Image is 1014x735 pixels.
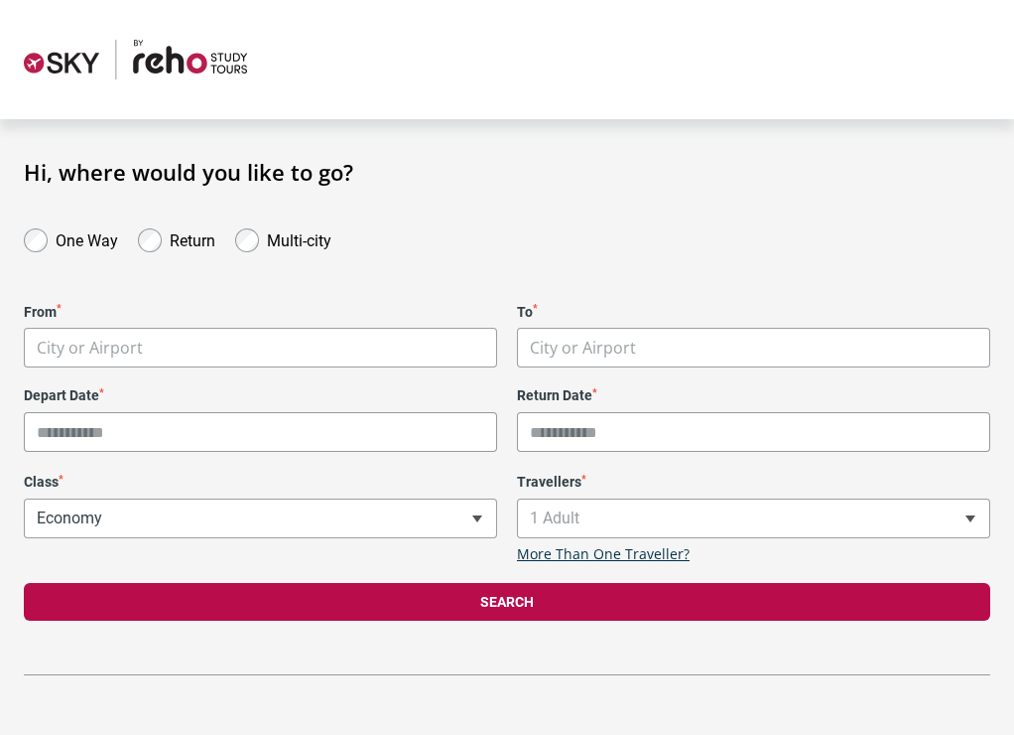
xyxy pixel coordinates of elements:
[25,329,496,367] span: City or Airport
[24,304,497,321] label: From
[25,500,496,537] span: Economy
[530,337,636,359] span: City or Airport
[24,499,497,538] span: Economy
[517,387,990,404] label: Return Date
[24,328,497,367] span: City or Airport
[517,474,990,491] label: Travellers
[56,226,118,250] label: One Way
[518,329,989,367] span: City or Airport
[517,546,690,563] a: More Than One Traveller?
[37,337,143,359] span: City or Airport
[517,499,990,538] span: 1 Adult
[517,304,990,321] label: To
[267,226,331,250] label: Multi-city
[170,226,215,250] label: Return
[24,159,990,185] h1: Hi, where would you like to go?
[24,583,990,621] button: Search
[518,500,989,537] span: 1 Adult
[24,387,497,404] label: Depart Date
[24,474,497,491] label: Class
[517,328,990,367] span: City or Airport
